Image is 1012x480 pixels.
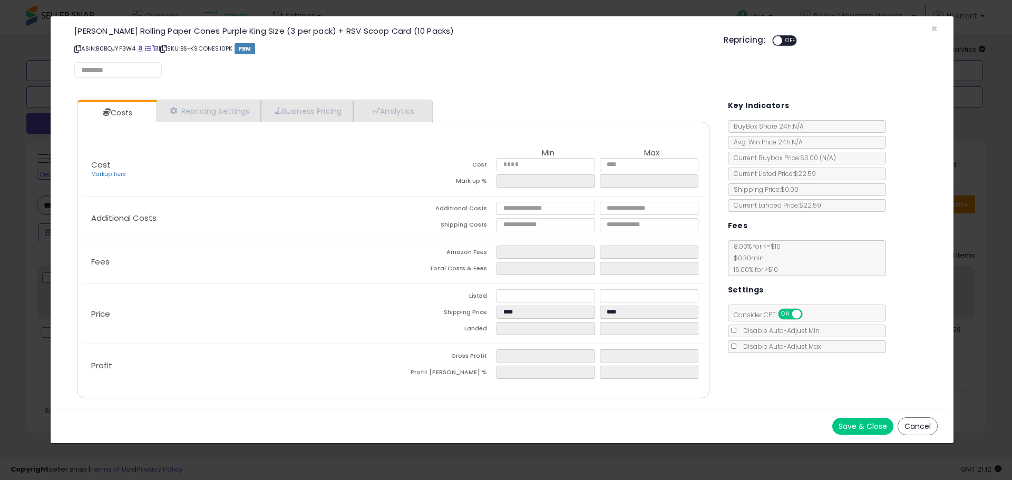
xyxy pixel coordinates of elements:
span: Current Landed Price: $22.59 [728,201,821,210]
button: Cancel [898,417,938,435]
span: Current Buybox Price: [728,153,836,162]
td: Amazon Fees [393,246,497,262]
span: ON [779,310,792,319]
button: Save & Close [832,418,893,435]
span: 15.00 % for > $10 [728,265,778,274]
a: Costs [77,102,155,123]
span: $0.30 min [728,253,764,262]
span: $0.00 [800,153,836,162]
p: Fees [83,258,393,266]
td: Total Costs & Fees [393,262,497,278]
td: Landed [393,322,497,338]
span: Disable Auto-Adjust Max [738,342,821,351]
span: Shipping Price: $0.00 [728,185,799,194]
p: Cost [83,161,393,179]
span: OFF [801,310,818,319]
td: Additional Costs [393,202,497,218]
a: Repricing Settings [157,100,261,122]
p: Price [83,310,393,318]
th: Max [600,149,703,158]
td: Gross Profit [393,349,497,366]
td: Shipping Price [393,306,497,322]
h5: Fees [728,219,748,232]
a: Your listing only [152,44,158,53]
h3: [PERSON_NAME] Rolling Paper Cones Purple King Size (3 per pack) + RSV Scoop Card (10 Packs) [74,27,708,35]
a: BuyBox page [138,44,143,53]
h5: Key Indicators [728,99,790,112]
span: × [931,21,938,36]
span: FBM [235,43,256,54]
span: Consider CPT: [728,310,816,319]
td: Listed [393,289,497,306]
h5: Settings [728,283,764,297]
a: All offer listings [145,44,151,53]
p: Profit [83,361,393,370]
a: Business Pricing [261,100,353,122]
span: Disable Auto-Adjust Min [738,326,820,335]
td: Shipping Costs [393,218,497,234]
span: OFF [782,36,799,45]
span: BuyBox Share 24h: N/A [728,122,804,131]
span: 8.00 % for <= $10 [728,242,781,274]
h5: Repricing: [724,36,766,44]
a: Markup Tiers [91,170,126,178]
span: Current Listed Price: $22.59 [728,169,816,178]
p: ASIN: B0BQJYF3W4 | SKU: BS-KSCONES10PK [74,40,708,57]
span: ( N/A ) [820,153,836,162]
span: Avg. Win Price 24h: N/A [728,138,803,146]
th: Min [497,149,600,158]
td: Cost [393,158,497,174]
a: Analytics [353,100,431,122]
p: Additional Costs [83,214,393,222]
td: Profit [PERSON_NAME] % [393,366,497,382]
td: Mark up % [393,174,497,191]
